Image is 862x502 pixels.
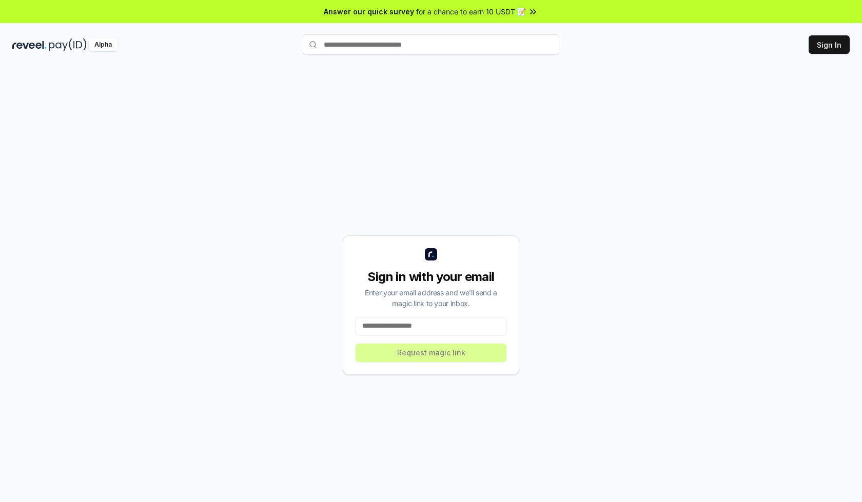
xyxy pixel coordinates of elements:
[416,6,526,17] span: for a chance to earn 10 USDT 📝
[425,248,437,260] img: logo_small
[49,38,87,51] img: pay_id
[89,38,117,51] div: Alpha
[809,35,850,54] button: Sign In
[324,6,414,17] span: Answer our quick survey
[356,287,506,309] div: Enter your email address and we’ll send a magic link to your inbox.
[12,38,47,51] img: reveel_dark
[356,269,506,285] div: Sign in with your email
